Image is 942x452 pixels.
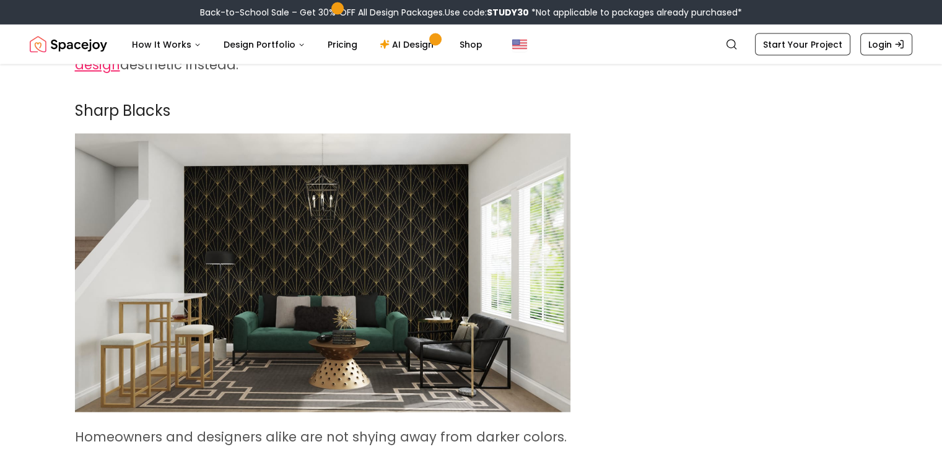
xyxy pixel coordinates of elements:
[450,32,492,57] a: Shop
[860,33,912,56] a: Login
[75,100,170,121] span: Sharp Blacks
[200,6,742,19] div: Back-to-School Sale – Get 30% OFF All Design Packages.
[370,32,447,57] a: AI Design
[122,32,211,57] button: How It Works
[214,32,315,57] button: Design Portfolio
[75,134,570,412] img: Dramatic Art-Deco Living Room
[445,6,529,19] span: Use code:
[30,32,107,57] a: Spacejoy
[755,33,850,56] a: Start Your Project
[487,6,529,19] b: STUDY30
[30,32,107,57] img: Spacejoy Logo
[30,25,912,64] nav: Global
[512,37,527,52] img: United States
[122,32,492,57] nav: Main
[318,32,367,57] a: Pricing
[529,6,742,19] span: *Not applicable to packages already purchased*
